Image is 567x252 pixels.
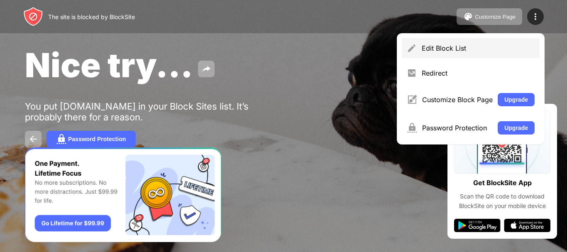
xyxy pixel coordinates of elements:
[422,44,535,52] div: Edit Block List
[463,12,473,22] img: pallet.svg
[68,136,126,142] div: Password Protection
[422,69,535,77] div: Redirect
[422,124,493,132] div: Password Protection
[498,93,535,106] button: Upgrade
[28,134,38,144] img: back.svg
[407,68,417,78] img: menu-redirect.svg
[498,121,535,135] button: Upgrade
[454,219,501,232] img: google-play.svg
[407,43,417,53] img: menu-pencil.svg
[504,219,550,232] img: app-store.svg
[48,13,135,20] div: The site is blocked by BlockSite
[475,14,516,20] div: Customize Page
[25,101,281,122] div: You put [DOMAIN_NAME] in your Block Sites list. It’s probably there for a reason.
[23,7,43,27] img: header-logo.svg
[56,134,66,144] img: password.svg
[46,131,136,147] button: Password Protection
[530,12,540,22] img: menu-icon.svg
[25,147,221,242] iframe: Banner
[407,95,417,105] img: menu-customize.svg
[407,123,417,133] img: menu-password.svg
[454,192,550,210] div: Scan the QR code to download BlockSite on your mobile device
[25,45,193,85] span: Nice try...
[457,8,522,25] button: Customize Page
[422,95,493,104] div: Customize Block Page
[201,64,211,74] img: share.svg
